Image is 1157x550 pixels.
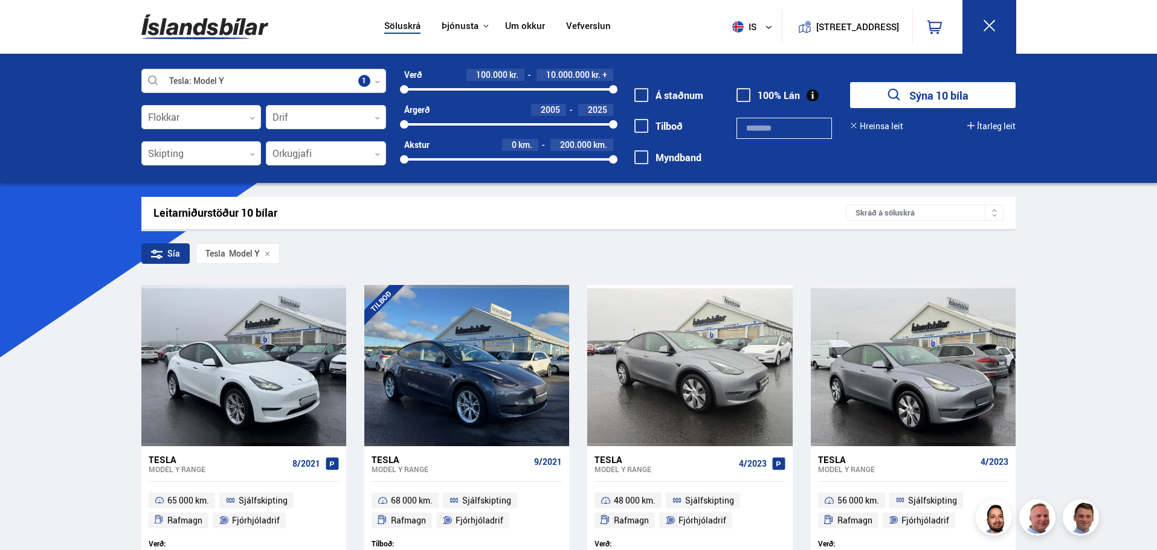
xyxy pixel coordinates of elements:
span: km. [518,140,532,150]
span: 200.000 [560,139,591,150]
span: Fjórhjóladrif [456,513,503,528]
span: Model Y [205,249,260,258]
label: Myndband [634,152,701,163]
span: 2005 [541,104,560,115]
span: Sjálfskipting [462,493,511,508]
span: 9/2021 [534,457,562,467]
div: Leitarniðurstöður 10 bílar [153,206,846,219]
div: Model Y RANGE [149,465,288,473]
button: [STREET_ADDRESS] [821,22,895,32]
div: Tesla [205,249,225,258]
span: + [602,70,607,80]
span: is [727,21,758,33]
span: Rafmagn [391,513,426,528]
span: 10.000.000 [546,69,590,80]
button: Opna LiveChat spjallviðmót [10,5,46,41]
label: 100% Lán [736,90,800,101]
div: Verð: [818,539,914,548]
a: Vefverslun [566,21,611,33]
button: Sýna 10 bíla [850,82,1016,108]
span: Fjórhjóladrif [901,513,949,528]
div: Verð: [595,539,690,548]
div: Tilboð: [372,539,467,548]
a: Söluskrá [384,21,421,33]
label: Á staðnum [634,90,703,101]
span: 0 [512,139,517,150]
span: 68 000 km. [391,493,433,508]
div: Skráð á söluskrá [846,205,1004,221]
span: Sjálfskipting [685,493,734,508]
img: G0Ugv5HjCgRt.svg [141,7,268,46]
span: 56 000 km. [837,493,879,508]
span: 2025 [588,104,607,115]
span: Rafmagn [167,513,202,528]
div: Tesla [818,454,976,465]
span: Fjórhjóladrif [678,513,726,528]
button: Ítarleg leit [967,121,1016,131]
div: Verð [404,70,422,80]
div: Model Y RANGE [818,465,976,473]
button: is [727,9,782,45]
span: kr. [591,70,601,80]
span: 48 000 km. [614,493,656,508]
div: Tesla [372,454,529,465]
button: Hreinsa leit [850,121,903,131]
span: 4/2023 [981,457,1008,467]
button: Þjónusta [442,21,479,32]
span: km. [593,140,607,150]
span: kr. [509,70,518,80]
span: 100.000 [476,69,508,80]
span: Sjálfskipting [908,493,957,508]
div: Verð: [149,539,244,548]
span: Rafmagn [614,513,649,528]
span: Sjálfskipting [239,493,288,508]
div: Sía [141,243,190,264]
span: 65 000 km. [167,493,209,508]
span: Fjórhjóladrif [232,513,280,528]
img: svg+xml;base64,PHN2ZyB4bWxucz0iaHR0cDovL3d3dy53My5vcmcvMjAwMC9zdmciIHdpZHRoPSI1MTIiIGhlaWdodD0iNT... [732,21,744,33]
img: nhp88E3Fdnt1Opn2.png [978,501,1014,537]
div: Tesla [595,454,733,465]
img: FbJEzSuNWCJXmdc-.webp [1065,501,1101,537]
div: Tesla [149,454,288,465]
div: Model Y RANGE [595,465,733,473]
img: siFngHWaQ9KaOqBr.png [1021,501,1057,537]
span: Rafmagn [837,513,872,528]
div: Model Y RANGE [372,465,529,473]
div: Akstur [404,140,430,150]
span: 4/2023 [739,459,767,468]
label: Tilboð [634,121,683,132]
span: 8/2021 [292,459,320,468]
a: [STREET_ADDRESS] [788,10,906,44]
a: Um okkur [505,21,545,33]
div: Árgerð [404,105,430,115]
